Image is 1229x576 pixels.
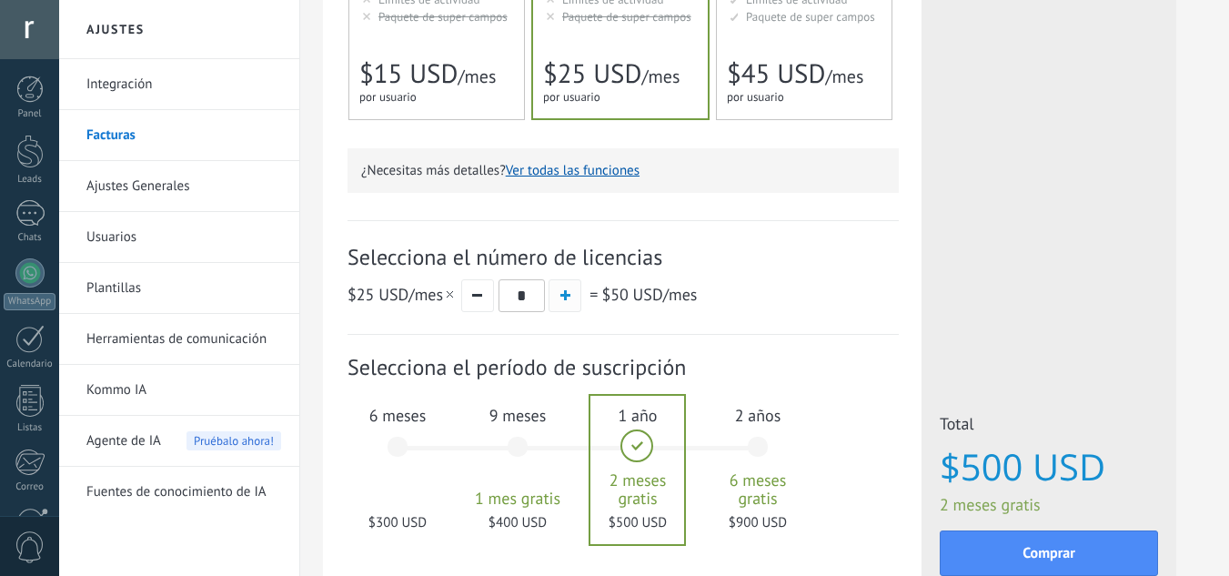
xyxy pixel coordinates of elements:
span: Paquete de super campos [746,9,875,25]
li: Integración [59,59,299,110]
a: Plantillas [86,263,281,314]
span: $300 USD [348,514,447,531]
div: Leads [4,174,56,186]
span: 2 años [709,405,807,426]
span: 2 meses gratis [589,471,687,508]
li: Herramientas de comunicación [59,314,299,365]
a: Usuarios [86,212,281,263]
a: Facturas [86,110,281,161]
span: 1 año [589,405,687,426]
a: Ajustes Generales [86,161,281,212]
a: Fuentes de conocimiento de IA [86,467,281,518]
li: Kommo IA [59,365,299,416]
span: 1 mes gratis [468,490,567,508]
a: Herramientas de comunicación [86,314,281,365]
li: Facturas [59,110,299,161]
span: /mes [825,65,863,88]
span: $25 USD [348,284,408,305]
div: Chats [4,232,56,244]
span: 2 meses gratis [940,494,1158,515]
span: $50 USD [601,284,662,305]
span: $45 USD [727,56,825,91]
div: WhatsApp [4,293,55,310]
span: $400 USD [468,514,567,531]
a: Agente de IA Pruébalo ahora! [86,416,281,467]
li: Fuentes de conocimiento de IA [59,467,299,517]
span: $25 USD [543,56,641,91]
span: /mes [641,65,680,88]
span: /mes [601,284,697,305]
p: ¿Necesitas más detalles? [361,162,885,179]
button: Ver todas las funciones [506,162,640,179]
span: Paquete de super campos [378,9,508,25]
li: Agente de IA [59,416,299,467]
span: 6 meses gratis [709,471,807,508]
li: Plantillas [59,263,299,314]
span: 6 meses [348,405,447,426]
span: $15 USD [359,56,458,91]
span: /mes [458,65,496,88]
span: por usuario [727,89,784,105]
span: $500 USD [589,514,687,531]
span: /mes [348,284,457,305]
div: Correo [4,481,56,493]
span: Agente de IA [86,416,161,467]
span: por usuario [359,89,417,105]
span: Selecciona el número de licencias [348,243,899,271]
div: Panel [4,108,56,120]
li: Ajustes Generales [59,161,299,212]
span: $500 USD [940,447,1158,487]
li: Usuarios [59,212,299,263]
span: Selecciona el período de suscripción [348,353,899,381]
span: por usuario [543,89,600,105]
span: $900 USD [709,514,807,531]
span: Comprar [1022,547,1075,560]
div: Listas [4,422,56,434]
a: Kommo IA [86,365,281,416]
span: 9 meses [468,405,567,426]
span: = [589,284,598,305]
div: Calendario [4,359,56,370]
span: Paquete de super campos [562,9,691,25]
span: Pruébalo ahora! [186,431,281,450]
button: Comprar [940,531,1158,576]
a: Integración [86,59,281,110]
span: Total [940,413,1158,440]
